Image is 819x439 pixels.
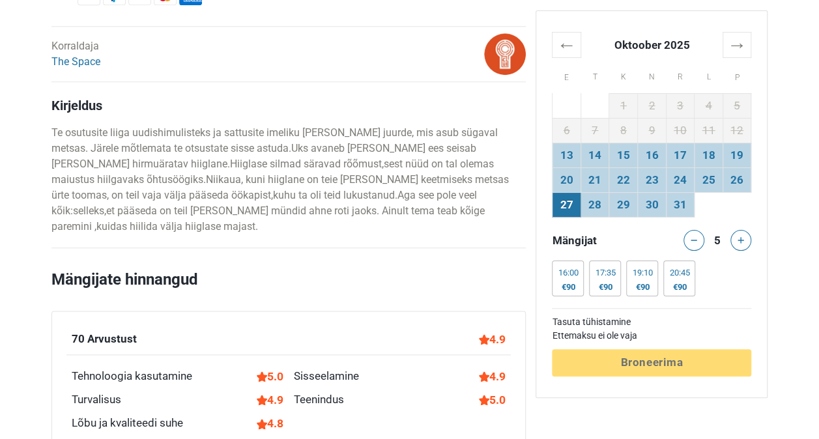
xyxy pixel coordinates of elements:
[553,192,581,217] td: 27
[666,192,695,217] td: 31
[609,143,638,167] td: 15
[695,93,723,118] td: 4
[257,368,283,385] div: 5.0
[638,93,667,118] td: 2
[553,143,581,167] td: 13
[695,143,723,167] td: 18
[51,55,100,68] a: The Space
[609,118,638,143] td: 8
[581,167,609,192] td: 21
[723,143,751,167] td: 19
[51,268,526,311] h2: Mängijate hinnangud
[666,143,695,167] td: 17
[553,167,581,192] td: 20
[638,118,667,143] td: 9
[581,143,609,167] td: 14
[723,167,751,192] td: 26
[723,118,751,143] td: 12
[595,282,615,292] div: €90
[72,391,121,408] div: Turvalisus
[638,192,667,217] td: 30
[257,391,283,408] div: 4.9
[723,57,751,93] th: P
[553,118,581,143] td: 6
[581,118,609,143] td: 7
[609,167,638,192] td: 22
[547,230,652,251] div: Mängijat
[294,391,344,408] div: Teenindus
[609,93,638,118] td: 1
[558,282,578,292] div: €90
[723,93,751,118] td: 5
[51,98,526,113] h4: Kirjeldus
[51,38,100,70] div: Korraldaja
[479,391,506,408] div: 5.0
[609,57,638,93] th: K
[695,118,723,143] td: 11
[581,32,723,57] th: Oktoober 2025
[710,230,725,248] div: 5
[479,368,506,385] div: 4.9
[595,268,615,278] div: 17:35
[257,415,283,432] div: 4.8
[609,192,638,217] td: 29
[669,282,689,292] div: €90
[695,167,723,192] td: 25
[638,143,667,167] td: 16
[51,125,526,234] p: Te osutusite liiga uudishimulisteks ja sattusite imeliku [PERSON_NAME] juurde, mis asub sügaval m...
[666,118,695,143] td: 10
[484,33,526,75] img: bitmap.png
[723,32,751,57] th: →
[552,315,751,329] td: Tasuta tühistamine
[638,57,667,93] th: N
[558,268,578,278] div: 16:00
[553,32,581,57] th: ←
[632,268,652,278] div: 19:10
[581,57,609,93] th: T
[669,268,689,278] div: 20:45
[479,331,506,348] div: 4.9
[695,57,723,93] th: L
[581,192,609,217] td: 28
[72,415,183,432] div: Lõbu ja kvaliteedi suhe
[72,331,137,348] div: 70 Arvustust
[553,57,581,93] th: E
[552,329,751,343] td: Ettemaksu ei ole vaja
[666,57,695,93] th: R
[638,167,667,192] td: 23
[632,282,652,292] div: €90
[294,368,359,385] div: Sisseelamine
[72,368,192,385] div: Tehnoloogia kasutamine
[666,167,695,192] td: 24
[666,93,695,118] td: 3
